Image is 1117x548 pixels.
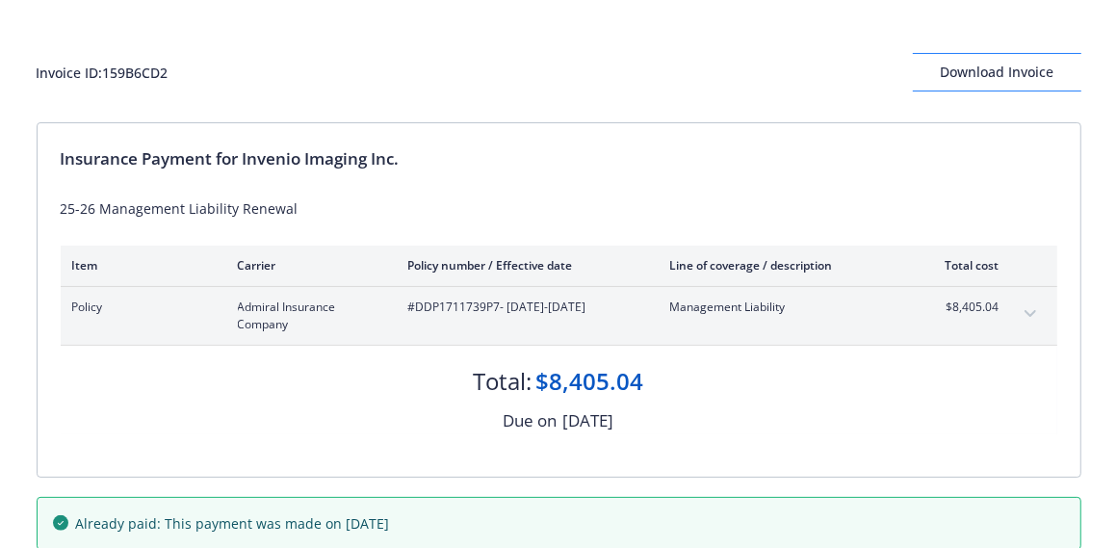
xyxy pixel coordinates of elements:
div: Policy number / Effective date [408,257,639,274]
div: 25-26 Management Liability Renewal [61,198,1057,219]
span: Management Liability [670,299,896,316]
div: Total: [474,365,533,398]
div: Item [72,257,207,274]
button: Download Invoice [913,53,1081,91]
button: expand content [1015,299,1046,329]
div: Invoice ID: 159B6CD2 [37,63,169,83]
div: Total cost [927,257,1000,274]
div: $8,405.04 [536,365,644,398]
div: Insurance Payment for Invenio Imaging Inc. [61,146,1057,171]
span: Admiral Insurance Company [238,299,377,333]
div: Due on [504,408,558,433]
span: Policy [72,299,207,316]
div: PolicyAdmiral Insurance Company#DDP1711739P7- [DATE]-[DATE]Management Liability$8,405.04expand co... [61,287,1057,345]
div: [DATE] [563,408,614,433]
div: Line of coverage / description [670,257,896,274]
span: $8,405.04 [927,299,1000,316]
div: Carrier [238,257,377,274]
span: #DDP1711739P7 - [DATE]-[DATE] [408,299,639,316]
div: Download Invoice [913,54,1081,91]
span: Already paid: This payment was made on [DATE] [76,513,390,534]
